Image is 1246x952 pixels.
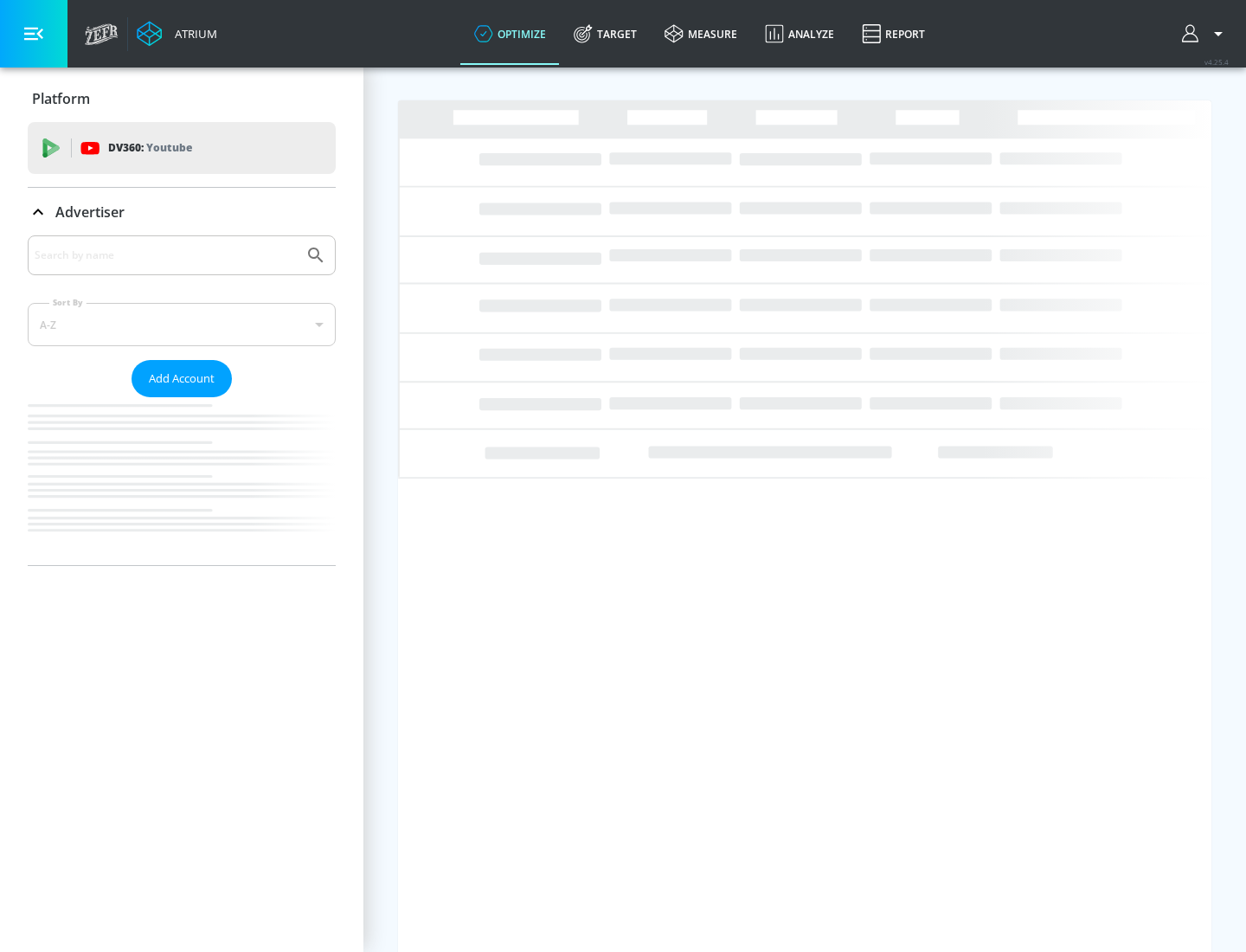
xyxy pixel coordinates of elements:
[651,3,751,65] a: measure
[560,3,651,65] a: Target
[28,122,336,174] div: DV360: Youtube
[137,21,217,47] a: Atrium
[32,89,90,108] p: Platform
[149,369,215,389] span: Add Account
[1204,57,1229,67] span: v 4.25.4
[132,360,232,397] button: Add Account
[460,3,560,65] a: optimize
[168,26,217,42] div: Atrium
[55,203,125,222] p: Advertiser
[28,188,336,236] div: Advertiser
[28,303,336,346] div: A-Z
[28,397,336,565] nav: list of Advertiser
[751,3,848,65] a: Analyze
[28,235,336,565] div: Advertiser
[848,3,939,65] a: Report
[146,138,192,157] p: Youtube
[49,297,87,308] label: Sort By
[28,74,336,123] div: Platform
[108,138,192,158] p: DV360:
[35,244,297,267] input: Search by name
